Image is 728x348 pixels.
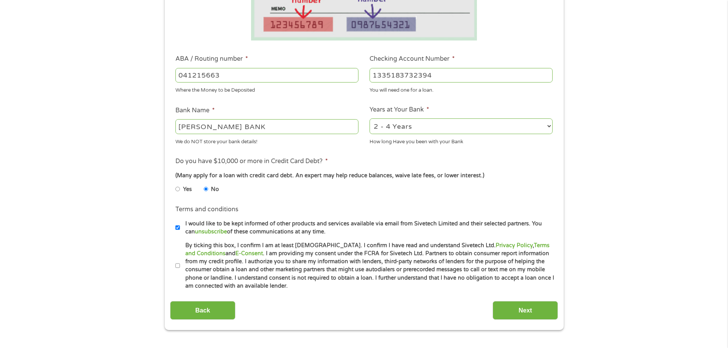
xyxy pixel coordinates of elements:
label: Years at Your Bank [370,106,429,114]
label: Yes [183,185,192,194]
div: (Many apply for a loan with credit card debt. An expert may help reduce balances, waive late fees... [175,172,552,180]
label: No [211,185,219,194]
input: Next [493,301,558,320]
a: Privacy Policy [496,242,533,249]
label: Do you have $10,000 or more in Credit Card Debt? [175,157,328,165]
div: We do NOT store your bank details! [175,135,358,146]
div: How long Have you been with your Bank [370,135,553,146]
label: Terms and conditions [175,206,238,214]
label: ABA / Routing number [175,55,248,63]
a: unsubscribe [195,228,227,235]
input: 345634636 [370,68,553,83]
label: Bank Name [175,107,215,115]
label: I would like to be kept informed of other products and services available via email from Sivetech... [180,220,555,236]
a: E-Consent [235,250,263,257]
a: Terms and Conditions [185,242,550,257]
input: 263177916 [175,68,358,83]
input: Back [170,301,235,320]
label: By ticking this box, I confirm I am at least [DEMOGRAPHIC_DATA]. I confirm I have read and unders... [180,241,555,290]
div: Where the Money to be Deposited [175,84,358,94]
div: You will need one for a loan. [370,84,553,94]
label: Checking Account Number [370,55,455,63]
